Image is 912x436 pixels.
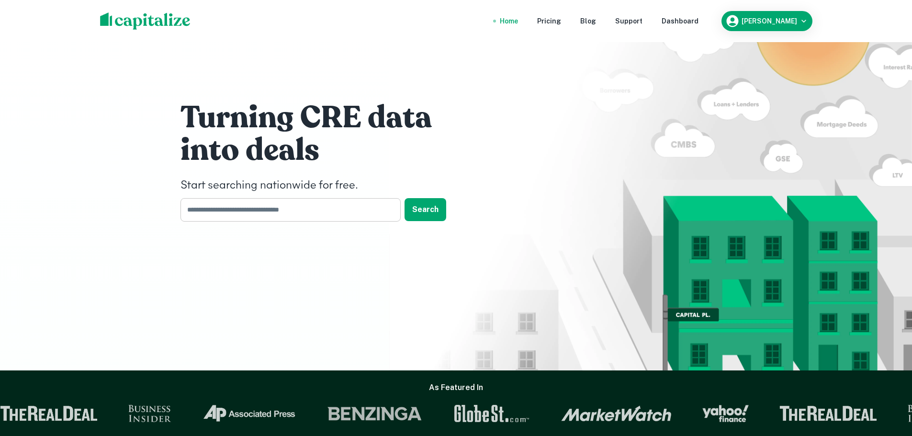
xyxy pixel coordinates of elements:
[109,405,152,422] img: Business Insider
[864,359,912,405] iframe: Chat Widget
[721,11,812,31] button: [PERSON_NAME]
[307,405,403,422] img: Benzinga
[742,18,797,24] h6: [PERSON_NAME]
[180,99,468,137] h1: Turning CRE data
[180,131,468,169] h1: into deals
[429,382,483,393] h6: As Featured In
[683,405,729,422] img: Yahoo Finance
[537,16,561,26] a: Pricing
[662,16,698,26] a: Dashboard
[500,16,518,26] a: Home
[100,12,191,30] img: capitalize-logo.png
[405,198,446,221] button: Search
[182,405,277,422] img: Associated Press
[180,177,468,194] h4: Start searching nationwide for free.
[760,406,857,421] img: The Real Deal
[615,16,642,26] a: Support
[433,405,511,422] img: GlobeSt
[541,405,652,422] img: Market Watch
[580,16,596,26] a: Blog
